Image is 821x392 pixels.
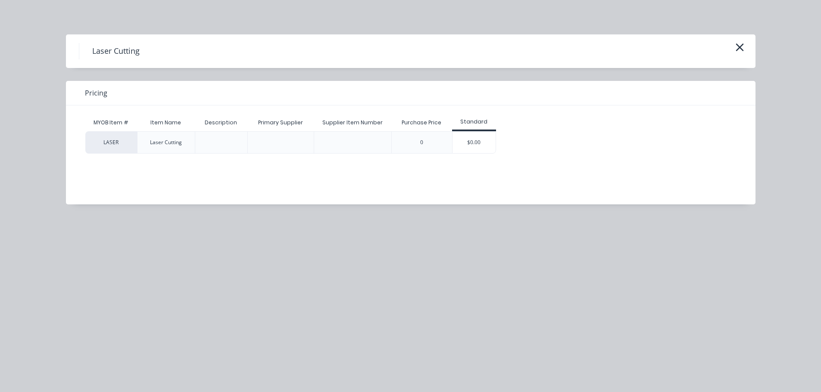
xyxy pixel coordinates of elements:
div: Laser Cutting [150,139,182,146]
div: Purchase Price [395,112,448,133]
span: Pricing [85,88,107,98]
div: LASER [85,131,137,154]
div: 0 [420,139,423,146]
div: Supplier Item Number [315,112,390,133]
div: $0.00 [453,132,496,153]
div: Standard [452,118,496,126]
h4: Laser Cutting [79,43,153,59]
div: MYOB Item # [85,114,137,131]
div: Item Name [144,112,188,133]
div: Primary Supplier [251,112,310,133]
div: Description [198,112,244,133]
